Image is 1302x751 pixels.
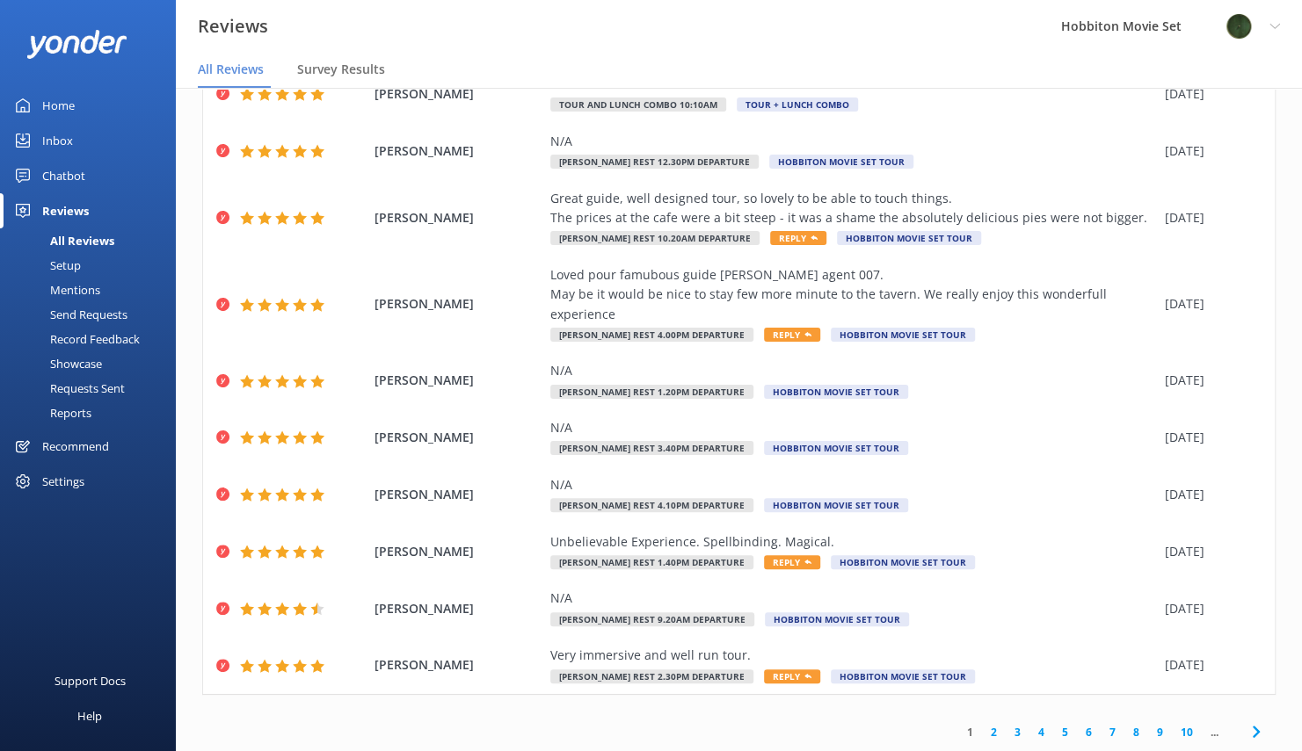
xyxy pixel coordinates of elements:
span: [PERSON_NAME] [375,599,542,618]
span: Hobbiton Movie Set Tour [764,441,908,455]
a: Requests Sent [11,376,176,401]
div: Great guide, well designed tour, so lovely to be able to touch things. The prices at the cafe wer... [550,189,1156,228]
span: [PERSON_NAME] Rest 12.30pm Departure [550,155,759,169]
a: 3 [1006,724,1029,740]
div: N/A [550,132,1156,151]
span: [PERSON_NAME] Rest 3.40pm Departure [550,441,753,455]
div: Inbox [42,123,73,158]
div: [DATE] [1165,294,1253,314]
div: Support Docs [55,663,126,698]
span: [PERSON_NAME] [375,141,542,161]
a: 8 [1124,724,1148,740]
span: Hobbiton Movie Set Tour [837,231,981,245]
div: [DATE] [1165,485,1253,504]
a: 7 [1101,724,1124,740]
a: Record Feedback [11,327,176,351]
span: Hobbiton Movie Set Tour [765,612,909,626]
div: Showcase [11,351,102,376]
span: Reply [764,555,820,569]
img: 34-1720495293.png [1226,13,1252,40]
div: N/A [550,589,1156,608]
div: Setup [11,253,81,278]
div: Chatbot [42,158,85,193]
div: N/A [550,475,1156,495]
div: [DATE] [1165,371,1253,390]
div: [DATE] [1165,141,1253,161]
span: [PERSON_NAME] Rest 2.30pm Departure [550,669,753,683]
span: [PERSON_NAME] [375,294,542,314]
span: Hobbiton Movie Set Tour [764,498,908,512]
div: Mentions [11,278,100,302]
span: [PERSON_NAME] [375,485,542,504]
span: ... [1202,724,1227,740]
div: Reviews [42,193,89,228]
div: Settings [42,464,84,499]
a: 4 [1029,724,1053,740]
a: 2 [982,724,1006,740]
span: [PERSON_NAME] [375,428,542,447]
div: Unbelievable Experience. Spellbinding. Magical. [550,532,1156,552]
div: [DATE] [1165,655,1253,675]
div: Reports [11,401,91,425]
div: [DATE] [1165,84,1253,104]
div: All Reviews [11,228,114,253]
img: yonder-white-logo.png [26,30,127,59]
a: Send Requests [11,302,176,327]
a: Setup [11,253,176,278]
div: Help [77,698,102,733]
span: Hobbiton Movie Set Tour [764,385,908,399]
div: Send Requests [11,302,127,327]
div: Very immersive and well run tour. [550,646,1156,665]
span: [PERSON_NAME] [375,208,542,227]
span: Tour + Lunch Combo [737,97,858,112]
div: [DATE] [1165,208,1253,227]
span: Hobbiton Movie Set Tour [831,328,975,342]
span: Hobbiton Movie Set Tour [769,155,913,169]
span: [PERSON_NAME] Rest 4.10pm Departure [550,498,753,512]
a: Reports [11,401,176,425]
div: Record Feedback [11,327,140,351]
span: Reply [764,669,820,683]
span: [PERSON_NAME] Rest 9.20am Departure [550,612,754,626]
a: Mentions [11,278,176,302]
span: Reply [764,328,820,342]
div: [DATE] [1165,599,1253,618]
a: 6 [1077,724,1101,740]
div: [DATE] [1165,428,1253,447]
span: [PERSON_NAME] Rest 10.20am Departure [550,231,760,245]
span: [PERSON_NAME] [375,371,542,390]
a: 10 [1172,724,1202,740]
div: Home [42,88,75,123]
a: 9 [1148,724,1172,740]
h3: Reviews [198,12,268,40]
div: Loved pour famubous guide [PERSON_NAME] agent 007. May be it would be nice to stay few more minut... [550,265,1156,324]
span: [PERSON_NAME] [375,84,542,104]
span: [PERSON_NAME] [375,542,542,561]
div: N/A [550,361,1156,380]
span: [PERSON_NAME] [375,655,542,675]
div: Requests Sent [11,376,125,401]
span: Tour and Lunch Combo 10:10am [550,97,726,112]
div: Recommend [42,429,109,464]
div: N/A [550,418,1156,437]
span: Reply [770,231,826,245]
span: [PERSON_NAME] Rest 4.00pm Departure [550,328,753,342]
a: 5 [1053,724,1077,740]
span: Hobbiton Movie Set Tour [831,669,975,683]
span: Survey Results [297,61,385,78]
a: All Reviews [11,228,176,253]
span: All Reviews [198,61,264,78]
span: Hobbiton Movie Set Tour [831,555,975,569]
a: Showcase [11,351,176,376]
span: [PERSON_NAME] Rest 1.20pm Departure [550,385,753,399]
a: 1 [958,724,982,740]
span: [PERSON_NAME] Rest 1.40pm Departure [550,555,753,569]
div: [DATE] [1165,542,1253,561]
